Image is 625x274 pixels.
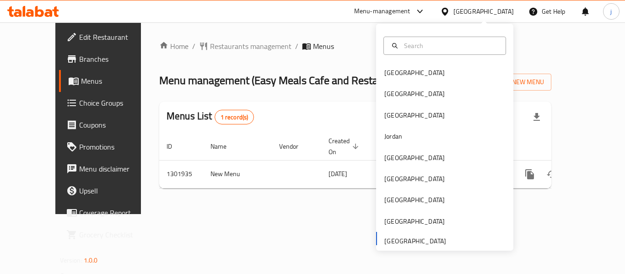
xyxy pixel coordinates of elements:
td: 1301935 [159,160,203,188]
div: Jordan [384,131,402,141]
button: Add New Menu [480,74,551,91]
a: Menu disclaimer [59,158,160,180]
div: [GEOGRAPHIC_DATA] [384,216,445,226]
a: Upsell [59,180,160,202]
a: Coupons [59,114,160,136]
input: Search [400,41,500,51]
td: New Menu [203,160,272,188]
span: Created On [329,135,361,157]
span: Promotions [79,141,152,152]
a: Menus [59,70,160,92]
a: Choice Groups [59,92,160,114]
button: more [519,163,541,185]
span: [DATE] [329,168,347,180]
span: Grocery Checklist [79,229,152,240]
a: Coverage Report [59,202,160,224]
a: Home [159,41,189,52]
div: Menu-management [354,6,410,17]
span: Edit Restaurant [79,32,152,43]
a: Branches [59,48,160,70]
span: j [610,6,612,16]
div: [GEOGRAPHIC_DATA] [384,195,445,205]
span: Coverage Report [79,207,152,218]
span: Branches [79,54,152,64]
span: ID [167,141,184,152]
div: [GEOGRAPHIC_DATA] [384,174,445,184]
span: 1 record(s) [215,113,254,122]
a: Grocery Checklist [59,224,160,246]
nav: breadcrumb [159,41,551,52]
span: Vendor [279,141,310,152]
span: Menus [81,75,152,86]
span: Menus [313,41,334,52]
span: Name [210,141,238,152]
span: Restaurants management [210,41,291,52]
span: Choice Groups [79,97,152,108]
div: [GEOGRAPHIC_DATA] [384,153,445,163]
button: Change Status [541,163,563,185]
li: / [295,41,298,52]
span: Upsell [79,185,152,196]
div: [GEOGRAPHIC_DATA] [384,89,445,99]
a: Edit Restaurant [59,26,160,48]
a: Restaurants management [199,41,291,52]
span: Version: [60,254,82,266]
li: / [192,41,195,52]
span: 1.0.0 [84,254,98,266]
a: Promotions [59,136,160,158]
span: Menu management ( Easy Meals Cafe and Restaurant ) [159,70,405,91]
div: [GEOGRAPHIC_DATA] [453,6,514,16]
h2: Menus List [167,109,254,124]
span: Add New Menu [488,76,544,88]
div: Total records count [215,110,254,124]
div: Export file [526,106,548,128]
span: Menu disclaimer [79,163,152,174]
span: Coupons [79,119,152,130]
div: [GEOGRAPHIC_DATA] [384,110,445,120]
div: [GEOGRAPHIC_DATA] [384,68,445,78]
